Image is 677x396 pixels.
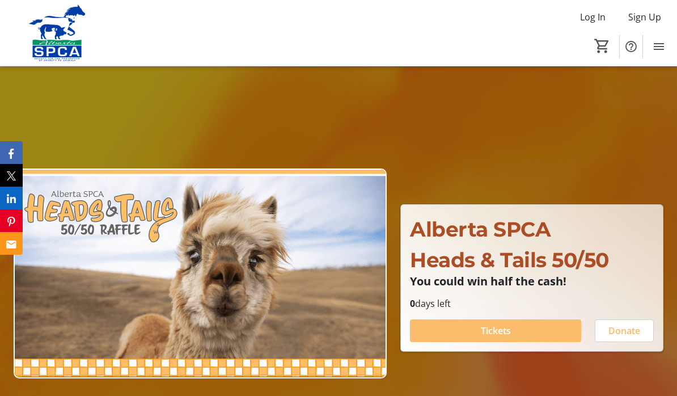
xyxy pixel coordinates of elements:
p: You could win half the cash! [410,275,654,288]
button: Tickets [410,319,581,342]
p: days left [410,297,654,310]
span: Sign Up [628,10,661,24]
img: Campaign CTA Media Photo [14,168,387,378]
button: Sign Up [619,8,670,26]
button: Cart [592,36,612,56]
button: Help [620,35,642,58]
span: Donate [608,324,640,338]
button: Log In [571,8,615,26]
button: Menu [648,35,670,58]
span: Tickets [481,324,511,338]
span: Alberta SPCA [410,217,551,242]
img: Alberta SPCA's Logo [7,5,108,61]
button: Donate [595,319,654,342]
span: Heads & Tails 50/50 [410,247,609,272]
span: 0 [410,297,415,310]
span: Log In [580,10,606,24]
